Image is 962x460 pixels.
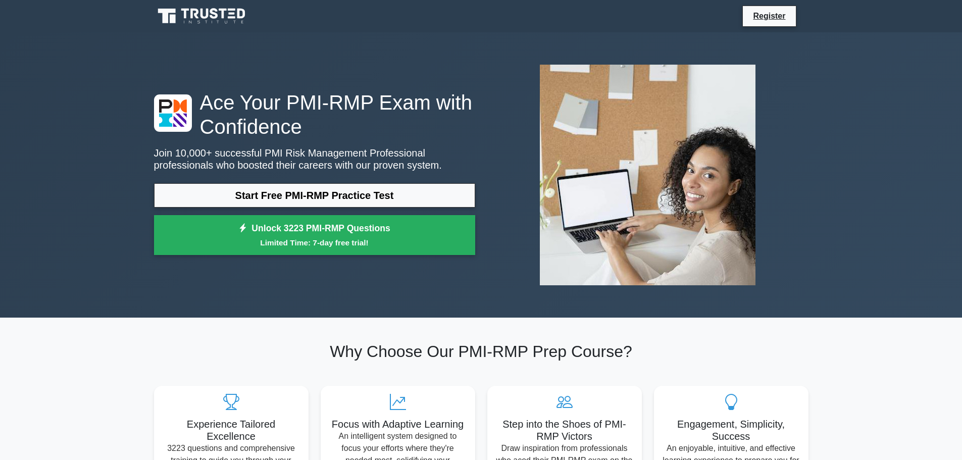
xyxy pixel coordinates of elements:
a: Start Free PMI-RMP Practice Test [154,183,475,208]
h5: Focus with Adaptive Learning [329,418,467,430]
small: Limited Time: 7-day free trial! [167,237,463,248]
p: Join 10,000+ successful PMI Risk Management Professional professionals who boosted their careers ... [154,147,475,171]
a: Unlock 3223 PMI-RMP QuestionsLimited Time: 7-day free trial! [154,215,475,255]
h2: Why Choose Our PMI-RMP Prep Course? [154,342,808,361]
h5: Step into the Shoes of PMI-RMP Victors [495,418,634,442]
h1: Ace Your PMI-RMP Exam with Confidence [154,90,475,139]
a: Register [747,10,791,22]
h5: Engagement, Simplicity, Success [662,418,800,442]
h5: Experience Tailored Excellence [162,418,300,442]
